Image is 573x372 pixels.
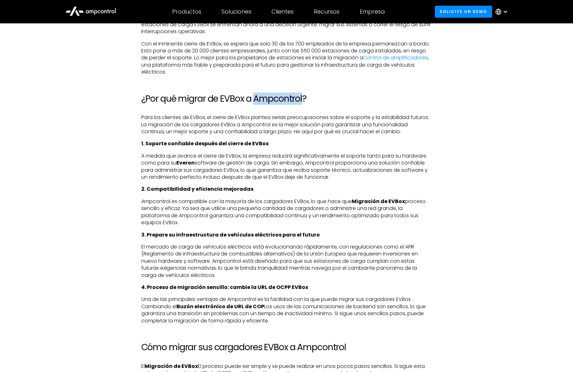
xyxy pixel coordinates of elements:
[271,8,294,15] div: Clientes
[314,8,339,15] div: Recursos
[141,198,432,226] p: Ampcontrol es compatible con la mayoría de los cargadores EVBox, lo que hace que proceso sencillo...
[141,153,432,181] p: A medida que avance el cierre de EVBox, la empresa reducirá significativamente el soporte tanto p...
[141,114,432,135] p: Para los clientes de EVBox, el cierre de EVBox plantea serias preocupaciones sobre el soporte y l...
[172,8,201,15] div: Productos
[141,231,320,238] strong: 3. Prepare su infraestructura de vehículos eléctricos para el futuro
[435,6,492,17] a: Solicite un demo
[360,8,385,15] div: Empresa
[177,303,264,310] strong: Buzón electrónico de URL de COP
[363,54,428,61] a: Control de amplificadores
[141,140,269,147] strong: 1. Soporte confiable después del cierre de EVBox
[141,93,432,104] h2: ¿Por qué migrar de EVBox a Ampcontrol?
[141,284,308,291] strong: 4. Proceso de migración sencillo: cambie la URL de OCPP EVBox
[352,198,405,205] strong: Migración de EVBox
[141,342,432,353] h2: Cómo migrar sus cargadores EVBox a Ampcontrol
[141,185,253,193] strong: 2. Compatibilidad y eficiencia mejoradas
[222,8,251,15] div: Soluciones
[141,243,432,279] p: El mercado de carga de vehículos eléctricos está evolucionando rápidamente, con regulaciones como...
[176,159,195,166] strong: Everon
[141,40,432,76] p: Con el inminente cierre de EVBox, se espera que solo 30 de los 700 empleados de la empresa perman...
[145,363,198,370] strong: Migración de EVBox
[141,296,432,324] p: Una de las principales ventajas de Ampcontrol es la facilidad con la que puede migrar sus cargado...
